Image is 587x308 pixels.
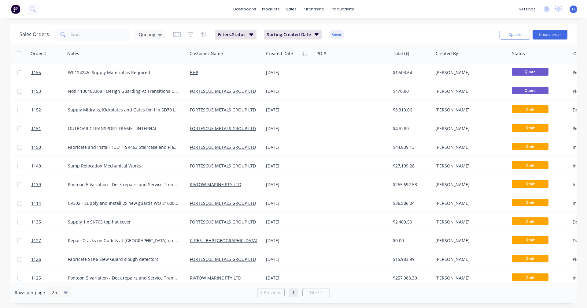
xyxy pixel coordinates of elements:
span: 1155 [31,69,41,76]
a: RIVTOW MARINE PTY LTD [190,275,241,281]
div: purchasing [300,5,327,14]
a: dashboard [230,5,259,14]
div: [PERSON_NAME] [435,69,503,76]
div: Supply Midrails, Kickplates and Gates for 11x SD70 Locos. [68,107,179,113]
a: 1139 [31,175,68,194]
button: Sorting:Created Date [264,30,322,39]
div: $255,692.53 [393,182,429,188]
span: Draft [512,255,548,262]
div: WI-124245: Supply Material as Required [68,69,179,76]
div: Created By [436,51,458,57]
div: [PERSON_NAME] [435,275,503,281]
a: 1150 [31,138,68,156]
span: Draft [512,143,548,150]
button: Options [500,30,530,39]
span: Quoting [139,31,155,38]
a: 1153 [31,82,68,100]
div: $470.80 [393,88,429,94]
div: [DATE] [266,238,312,244]
a: 1152 [31,101,68,119]
a: FORTESCUE METALS GROUP LTD [190,144,256,150]
div: $8,310.06 [393,107,429,113]
a: 1151 [31,119,68,138]
span: Filters: Status [218,32,246,38]
div: [DATE] [266,163,312,169]
span: Draft [512,105,548,113]
div: Pontoon 5 Variation - Deck repairs and Service Trench repairs - Stainless steel [68,182,179,188]
div: Notes [67,51,79,57]
a: 1155 [31,63,68,82]
div: [PERSON_NAME] [435,126,503,132]
div: [DATE] [266,88,312,94]
span: 1127 [31,238,41,244]
span: Draft [512,273,548,281]
div: $15,983.99 [393,256,429,262]
input: Search... [71,28,131,41]
a: Previous page [257,290,284,296]
div: Sump Relocation Mechanical Works [68,163,179,169]
span: 1139 [31,182,41,188]
div: [DATE] [266,69,312,76]
button: Reset [329,30,344,39]
div: [PERSON_NAME] [435,163,503,169]
a: FORTESCUE METALS GROUP LTD [190,126,256,131]
span: TE [571,6,576,12]
a: 1114 [31,194,68,212]
div: [DATE] [266,144,312,150]
span: 1149 [31,163,41,169]
span: Quote [512,87,548,94]
div: $44,839.13 [393,144,429,150]
a: RIVTOW MARINE PTY LTD [190,182,241,187]
span: Draft [512,124,548,132]
div: products [259,5,283,14]
a: 1149 [31,157,68,175]
a: FORTESCUE METALS GROUP LTD [190,219,256,225]
div: [DATE] [266,219,312,225]
span: 1126 [31,256,41,262]
div: Customer Name [190,51,223,57]
button: Create order [533,30,567,39]
a: 1126 [31,250,68,269]
div: Created Date [266,51,293,57]
div: OUTBOARD TRANSPORT FRAME - INTERNAL [68,126,179,132]
span: Quote [512,68,548,76]
span: Draft [512,180,548,188]
a: 1127 [31,231,68,250]
div: [PERSON_NAME] [435,107,503,113]
a: 1125 [31,269,68,287]
div: PO # [316,51,326,57]
span: 1114 [31,200,41,206]
div: $1,503.64 [393,69,429,76]
div: [PERSON_NAME] [435,144,503,150]
span: Previous [264,290,281,296]
a: FORTESCUE METALS GROUP LTD [190,163,256,169]
div: Noti 1100403308 - Design Guarding At Transitions CV603 [68,88,179,94]
div: Repair Cracks on Gudels at [GEOGRAPHIC_DATA] orecar repair shop as per Aben reports. [68,238,179,244]
div: productivity [327,5,357,14]
div: [DATE] [266,107,312,113]
span: Draft [512,236,548,244]
span: 1153 [31,88,41,94]
div: [PERSON_NAME] [435,219,503,225]
div: settings [516,5,539,14]
div: Total ($) [393,51,409,57]
div: $36,586.04 [393,200,429,206]
div: Pontoon 5 Variation - Deck repairs and Service Trench repairs. Mild steel [68,275,179,281]
span: Draft [512,161,548,169]
div: [PERSON_NAME] [435,238,503,244]
a: BHP [190,69,198,75]
div: [DATE] [266,200,312,206]
span: 1151 [31,126,41,132]
span: Sorting: Created Date [267,32,311,38]
a: Page 1 is your current page [289,288,298,297]
button: Filters:Status [215,30,257,39]
span: Next [310,290,319,296]
a: C-RES - BHP [GEOGRAPHIC_DATA] [190,238,257,243]
a: 1135 [31,213,68,231]
div: $470.80 [393,126,429,132]
span: 1152 [31,107,41,113]
img: Factory [11,5,20,14]
span: 1135 [31,219,41,225]
div: $0.00 [393,238,429,244]
div: Order # [31,51,47,57]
